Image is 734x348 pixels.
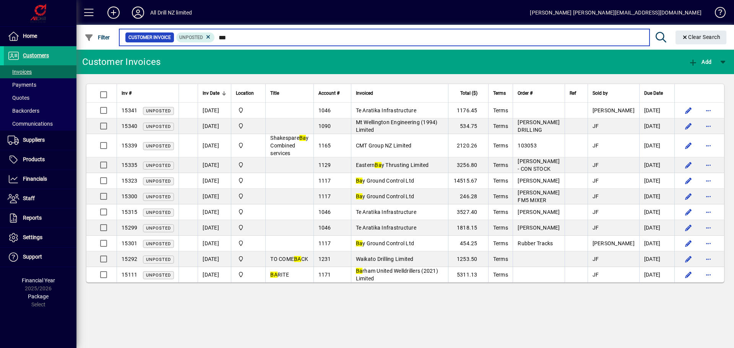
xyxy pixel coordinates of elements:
[198,220,231,236] td: [DATE]
[122,89,132,97] span: Inv #
[682,139,695,152] button: Edit
[448,267,488,282] td: 5311.13
[122,107,137,113] span: 15341
[682,159,695,171] button: Edit
[682,269,695,281] button: Edit
[518,240,553,246] span: Rubber Tracks
[270,135,309,156] span: Shakespare y Combined services
[236,122,261,130] span: All Drill NZ Limited
[318,256,331,262] span: 1231
[687,55,713,69] button: Add
[270,256,308,262] span: TO COME CK
[146,144,171,149] span: Unposted
[493,142,508,149] span: Terms
[493,209,508,215] span: Terms
[179,35,203,40] span: Unposted
[146,273,171,278] span: Unposted
[299,135,306,141] em: Ba
[593,209,599,215] span: JF
[236,208,261,216] span: All Drill NZ Limited
[23,156,45,162] span: Products
[356,240,363,246] em: Ba
[128,34,171,41] span: Customer Invoice
[146,124,171,129] span: Unposted
[4,27,76,46] a: Home
[198,103,231,118] td: [DATE]
[198,173,231,189] td: [DATE]
[356,89,444,97] div: Invoiced
[448,251,488,267] td: 1253.50
[236,89,254,97] span: Location
[318,272,331,278] span: 1171
[146,163,171,168] span: Unposted
[448,220,488,236] td: 1818.15
[318,142,331,149] span: 1165
[639,236,674,251] td: [DATE]
[4,189,76,208] a: Staff
[23,52,49,58] span: Customers
[126,6,150,19] button: Profile
[4,104,76,117] a: Backorders
[122,123,137,129] span: 15340
[203,89,219,97] span: Inv Date
[448,134,488,157] td: 2120.26
[682,34,721,40] span: Clear Search
[356,178,414,184] span: y Ground Control Ltd
[702,190,715,202] button: More options
[593,240,635,246] span: [PERSON_NAME]
[318,209,331,215] span: 1046
[23,254,42,260] span: Support
[318,225,331,231] span: 1046
[122,178,137,184] span: 15323
[570,89,583,97] div: Ref
[23,176,47,182] span: Financials
[8,95,29,101] span: Quotes
[146,108,171,113] span: Unposted
[682,206,695,218] button: Edit
[318,162,331,168] span: 1129
[453,89,484,97] div: Total ($)
[270,272,289,278] span: RITE
[518,178,560,184] span: [PERSON_NAME]
[518,89,533,97] span: Order #
[150,6,192,19] div: All Drill NZ limited
[101,6,126,19] button: Add
[682,237,695,249] button: Edit
[593,107,635,113] span: [PERSON_NAME]
[122,256,137,262] span: 15292
[4,170,76,189] a: Financials
[198,157,231,173] td: [DATE]
[356,256,414,262] span: Waikato Drilling Limited
[356,268,363,274] em: Ba
[593,178,599,184] span: JF
[460,89,477,97] span: Total ($)
[356,193,414,199] span: y Ground Control Ltd
[593,193,599,199] span: JF
[198,204,231,220] td: [DATE]
[122,225,137,231] span: 15299
[8,69,32,75] span: Invoices
[23,33,37,39] span: Home
[270,272,278,278] em: BA
[639,103,674,118] td: [DATE]
[122,240,137,246] span: 15301
[236,255,261,263] span: All Drill NZ Limited
[702,222,715,234] button: More options
[593,225,599,231] span: JF
[702,139,715,152] button: More options
[448,173,488,189] td: 14515.67
[236,89,261,97] div: Location
[639,251,674,267] td: [DATE]
[518,119,560,133] span: [PERSON_NAME] DRILLING
[530,6,702,19] div: [PERSON_NAME] [PERSON_NAME][EMAIL_ADDRESS][DOMAIN_NAME]
[689,59,711,65] span: Add
[448,118,488,134] td: 534.75
[83,31,112,44] button: Filter
[236,223,261,232] span: All Drill NZ Limited
[518,142,537,149] span: 103053
[639,118,674,134] td: [DATE]
[356,89,373,97] span: Invoiced
[682,190,695,202] button: Edit
[4,248,76,267] a: Support
[682,175,695,187] button: Edit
